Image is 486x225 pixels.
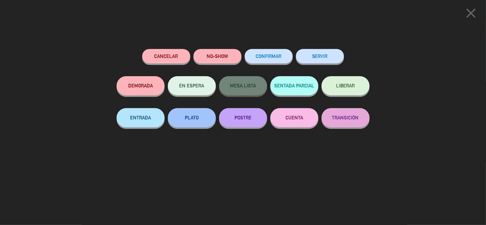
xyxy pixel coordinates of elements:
button: PLATO [168,108,216,127]
button: TRANSICIÓN [322,108,370,127]
button: ENTRADA [117,108,165,127]
span: LIBERAR [336,83,355,88]
button: SERVIR [296,49,344,63]
button: Cancelar [142,49,190,63]
button: EN ESPERA [168,76,216,95]
button: MESA LISTA [219,76,267,95]
button: CUENTA [270,108,318,127]
button: NO-SHOW [194,49,242,63]
i: close [463,5,479,21]
button: DEMORADA [117,76,165,95]
span: CONFIRMAR [256,53,282,59]
button: POSTRE [219,108,267,127]
button: SENTADA PARCIAL [270,76,318,95]
button: LIBERAR [322,76,370,95]
button: close [461,5,481,24]
button: CONFIRMAR [245,49,293,63]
